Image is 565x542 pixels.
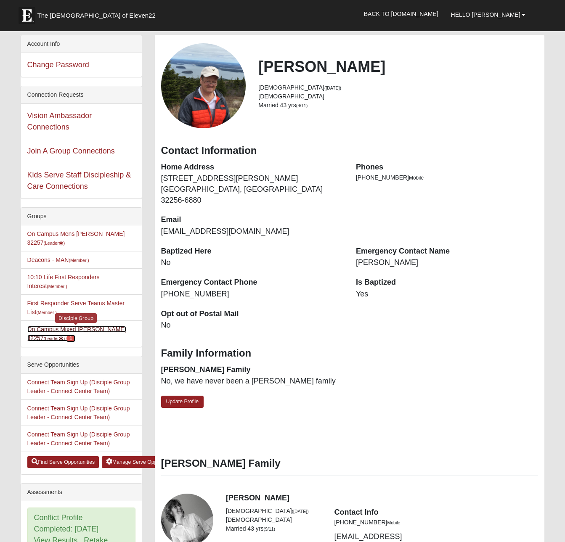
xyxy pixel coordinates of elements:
a: Deacons - MAN(Member ) [27,256,89,263]
small: (Member ) [36,310,56,315]
small: (Member ) [47,284,67,289]
a: Join A Group Connections [27,147,115,155]
dt: Baptized Here [161,246,343,257]
a: Update Profile [161,396,204,408]
span: Hello [PERSON_NAME] [451,11,520,18]
small: (Leader ) [44,336,65,341]
small: (9/11) [296,103,308,108]
a: View Fullsize Photo [161,43,246,128]
div: Disciple Group [55,313,97,323]
a: Back to [DOMAIN_NAME] [358,3,445,24]
a: Kids Serve Staff Discipleship & Care Connections [27,171,131,190]
a: Manage Serve Opportunities [102,456,182,468]
div: Connection Requests [21,86,142,104]
small: ([DATE]) [324,85,341,90]
h3: [PERSON_NAME] Family [161,457,538,470]
dt: [PERSON_NAME] Family [161,365,343,375]
li: Married 43 yrs [258,101,538,110]
div: Serve Opportunities [21,356,142,374]
small: (9/11) [263,526,275,531]
div: Account Info [21,35,142,53]
dt: Is Baptized [356,277,538,288]
li: [DEMOGRAPHIC_DATA] [226,507,321,516]
dt: Opt out of Postal Mail [161,309,343,320]
li: [DEMOGRAPHIC_DATA] [258,92,538,101]
a: Vision Ambassador Connections [27,111,92,131]
dd: [EMAIL_ADDRESS][DOMAIN_NAME] [161,226,343,237]
h2: [PERSON_NAME] [258,58,538,76]
dt: Home Address [161,162,343,173]
div: Groups [21,208,142,225]
dt: Emergency Contact Phone [161,277,343,288]
dt: Email [161,214,343,225]
a: Connect Team Sign Up (Disciple Group Leader - Connect Center Team) [27,431,130,447]
img: Eleven22 logo [19,7,35,24]
h3: Family Information [161,347,538,360]
a: Hello [PERSON_NAME] [445,4,532,25]
small: (Leader ) [44,241,65,246]
h3: Contact Information [161,145,538,157]
a: Connect Team Sign Up (Disciple Group Leader - Connect Center Team) [27,405,130,420]
a: Connect Team Sign Up (Disciple Group Leader - Connect Center Team) [27,379,130,394]
dd: No [161,257,343,268]
dd: No, we have never been a [PERSON_NAME] family [161,376,343,387]
small: ([DATE]) [292,509,309,514]
li: Married 43 yrs [226,524,321,533]
a: 10:10 Life First Responders Interest(Member ) [27,274,100,289]
a: The [DEMOGRAPHIC_DATA] of Eleven22 [14,3,183,24]
span: number of pending members [66,335,75,342]
dd: [STREET_ADDRESS][PERSON_NAME] [GEOGRAPHIC_DATA], [GEOGRAPHIC_DATA] 32256-6880 [161,173,343,206]
dd: [PERSON_NAME] [356,257,538,268]
strong: Contact Info [334,508,378,516]
a: Change Password [27,61,89,69]
a: On Campus Mens [PERSON_NAME] 32257(Leader) [27,230,125,246]
small: (Member ) [69,258,89,263]
li: [PHONE_NUMBER] [356,173,538,182]
dt: Emergency Contact Name [356,246,538,257]
li: [PHONE_NUMBER] [334,518,430,527]
small: Mobile [387,520,400,525]
a: Find Serve Opportunities [27,456,99,468]
dd: Yes [356,289,538,300]
dd: No [161,320,343,331]
div: Assessments [21,484,142,501]
li: [DEMOGRAPHIC_DATA] [258,83,538,92]
dt: Phones [356,162,538,173]
span: Mobile [409,175,424,181]
h4: [PERSON_NAME] [226,494,538,503]
dd: [PHONE_NUMBER] [161,289,343,300]
li: [DEMOGRAPHIC_DATA] [226,516,321,524]
a: First Responder Serve Teams Master List(Member ) [27,300,125,315]
span: The [DEMOGRAPHIC_DATA] of Eleven22 [37,11,156,20]
a: On Campus Mixed [PERSON_NAME] 32257(Leader) 1 [27,326,126,341]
